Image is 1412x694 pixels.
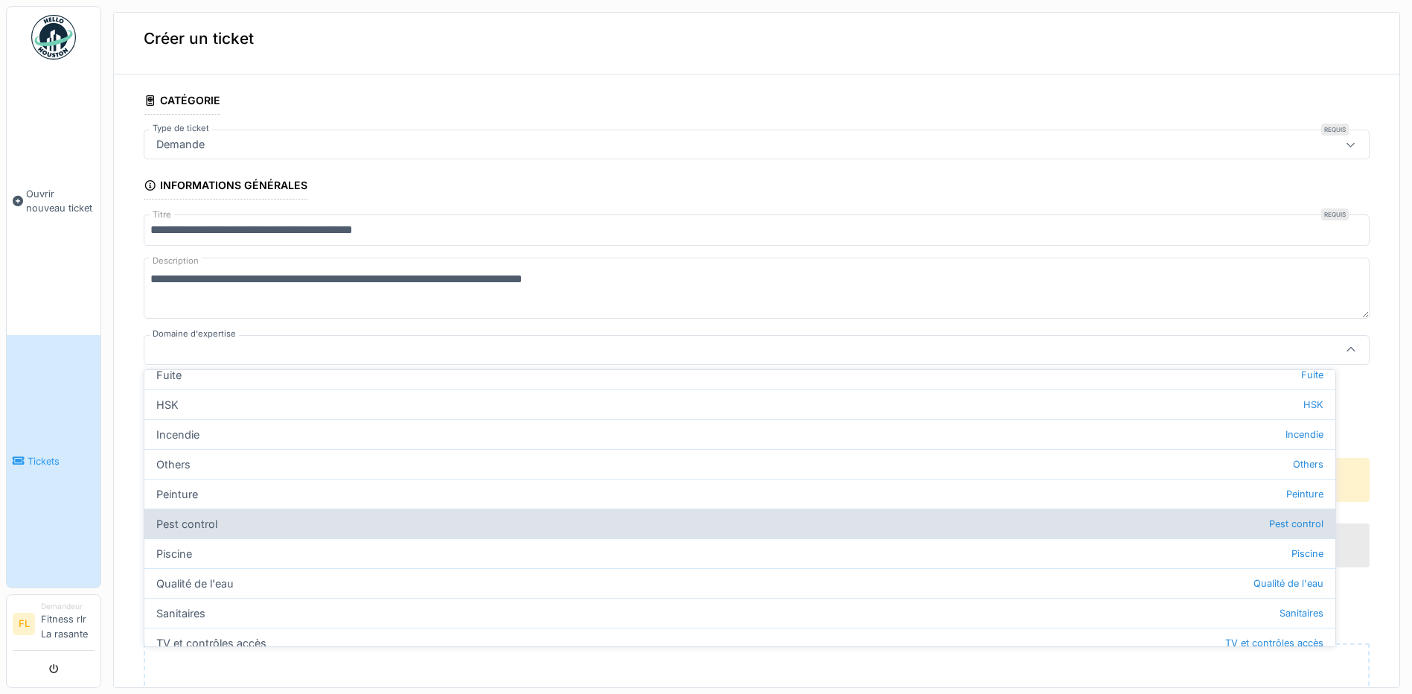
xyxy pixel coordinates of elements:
[31,15,76,60] img: Badge_color-CXgf-gQk.svg
[144,479,1335,509] div: Peinture
[1280,606,1323,620] span: Sanitaires
[1286,487,1323,501] span: Peinture
[1321,208,1349,220] div: Requis
[144,538,1335,568] div: Piscine
[144,360,1335,389] div: Fuite
[13,601,95,651] a: FL DemandeurFitness rlr La rasante
[41,601,95,612] div: Demandeur
[13,613,35,635] li: FL
[1269,517,1323,531] span: Pest control
[114,3,1399,74] div: Créer un ticket
[150,328,239,340] label: Domaine d'expertise
[1321,124,1349,136] div: Requis
[144,449,1335,479] div: Others
[41,601,95,647] li: Fitness rlr La rasante
[144,509,1335,538] div: Pest control
[144,598,1335,628] div: Sanitaires
[1301,368,1323,382] span: Fuite
[144,174,307,200] div: Informations générales
[1225,636,1323,650] span: TV et contrôles accès
[7,335,100,588] a: Tickets
[150,136,211,153] div: Demande
[144,89,220,115] div: Catégorie
[1253,576,1323,590] span: Qualité de l'eau
[1303,398,1323,412] span: HSK
[150,122,212,135] label: Type de ticket
[26,187,95,215] span: Ouvrir nouveau ticket
[144,419,1335,449] div: Incendie
[1285,427,1323,442] span: Incendie
[28,454,95,468] span: Tickets
[144,628,1335,658] div: TV et contrôles accès
[144,389,1335,419] div: HSK
[1291,547,1323,561] span: Piscine
[150,252,202,270] label: Description
[1293,457,1323,471] span: Others
[7,68,100,335] a: Ouvrir nouveau ticket
[150,208,174,221] label: Titre
[144,568,1335,598] div: Qualité de l'eau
